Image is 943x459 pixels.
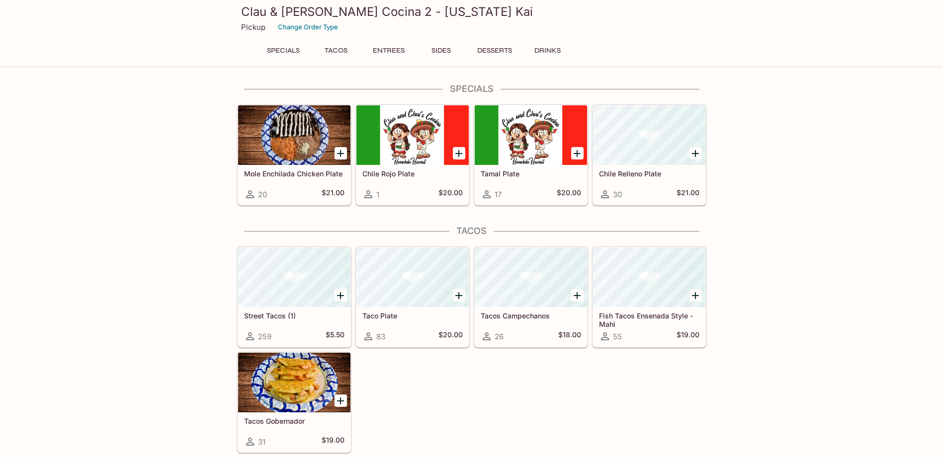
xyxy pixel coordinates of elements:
button: Change Order Type [273,19,343,35]
h5: Tamal Plate [481,169,581,178]
span: 26 [495,332,504,341]
span: 20 [258,190,267,199]
a: Taco Plate83$20.00 [356,247,469,347]
h4: Tacos [237,226,706,236]
h5: $19.00 [677,330,699,342]
span: 259 [258,332,271,341]
div: Fish Tacos Ensenada Style - Mahi [593,247,705,307]
span: 1 [376,190,379,199]
h5: Fish Tacos Ensenada Style - Mahi [599,311,699,328]
button: Add Chile Relleno Plate [689,147,702,159]
button: Entrees [366,44,411,58]
span: 83 [376,332,385,341]
h3: Clau & [PERSON_NAME] Cocina 2 - [US_STATE] Kai [241,4,702,19]
button: Add Tacos Campechanos [571,289,584,302]
div: Street Tacos (1) [238,247,350,307]
h5: $20.00 [438,330,463,342]
a: Chile Rojo Plate1$20.00 [356,105,469,205]
button: Add Tacos Gobernador [335,394,347,407]
h5: Taco Plate [362,311,463,320]
button: Drinks [525,44,570,58]
span: 30 [613,190,622,199]
button: Add Taco Plate [453,289,465,302]
h5: Tacos Campechanos [481,311,581,320]
h5: Mole Enchilada Chicken Plate [244,169,344,178]
button: Add Fish Tacos Ensenada Style - Mahi [689,289,702,302]
a: Tacos Gobernador31$19.00 [238,352,351,453]
h5: Street Tacos (1) [244,311,344,320]
button: Specials [261,44,306,58]
div: Tacos Campechanos [475,247,587,307]
h5: Chile Rojo Plate [362,169,463,178]
h5: $18.00 [558,330,581,342]
div: Chile Rojo Plate [356,105,469,165]
div: Taco Plate [356,247,469,307]
h5: $21.00 [322,188,344,200]
span: 31 [258,437,265,447]
span: 55 [613,332,622,341]
h5: $5.50 [326,330,344,342]
h5: Chile Relleno Plate [599,169,699,178]
a: Mole Enchilada Chicken Plate20$21.00 [238,105,351,205]
button: Add Tamal Plate [571,147,584,159]
div: Tacos Gobernador [238,353,350,412]
h5: Tacos Gobernador [244,417,344,425]
h5: $19.00 [322,436,344,448]
div: Chile Relleno Plate [593,105,705,165]
span: 17 [495,190,502,199]
button: Sides [419,44,464,58]
div: Tamal Plate [475,105,587,165]
h4: Specials [237,83,706,94]
button: Tacos [314,44,358,58]
button: Add Chile Rojo Plate [453,147,465,159]
a: Tacos Campechanos26$18.00 [474,247,588,347]
a: Tamal Plate17$20.00 [474,105,588,205]
p: Pickup [241,22,265,32]
a: Street Tacos (1)259$5.50 [238,247,351,347]
h5: $21.00 [677,188,699,200]
h5: $20.00 [557,188,581,200]
a: Chile Relleno Plate30$21.00 [593,105,706,205]
button: Add Street Tacos (1) [335,289,347,302]
h5: $20.00 [438,188,463,200]
button: Add Mole Enchilada Chicken Plate [335,147,347,159]
a: Fish Tacos Ensenada Style - Mahi55$19.00 [593,247,706,347]
button: Desserts [472,44,517,58]
div: Mole Enchilada Chicken Plate [238,105,350,165]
